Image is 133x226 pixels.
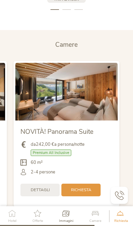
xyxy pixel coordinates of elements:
[71,187,91,193] span: Richiesta
[89,219,101,223] span: Camere
[20,127,93,136] span: NOVITÀ! Panorama Suite
[31,141,85,147] span: da a persona/notte
[31,150,71,156] span: Premium All Inclusive
[15,63,118,121] img: NOVITÀ! Panorama Suite
[55,40,78,49] span: Camere
[31,159,43,166] span: 60 m²
[31,187,50,193] span: Dettagli
[59,219,73,223] span: Immagini
[8,219,16,223] span: Hotel
[31,169,55,175] span: 2-4 persone
[36,141,54,147] b: 242,00 €
[114,219,128,223] span: Richiesta
[32,219,43,223] span: Offerte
